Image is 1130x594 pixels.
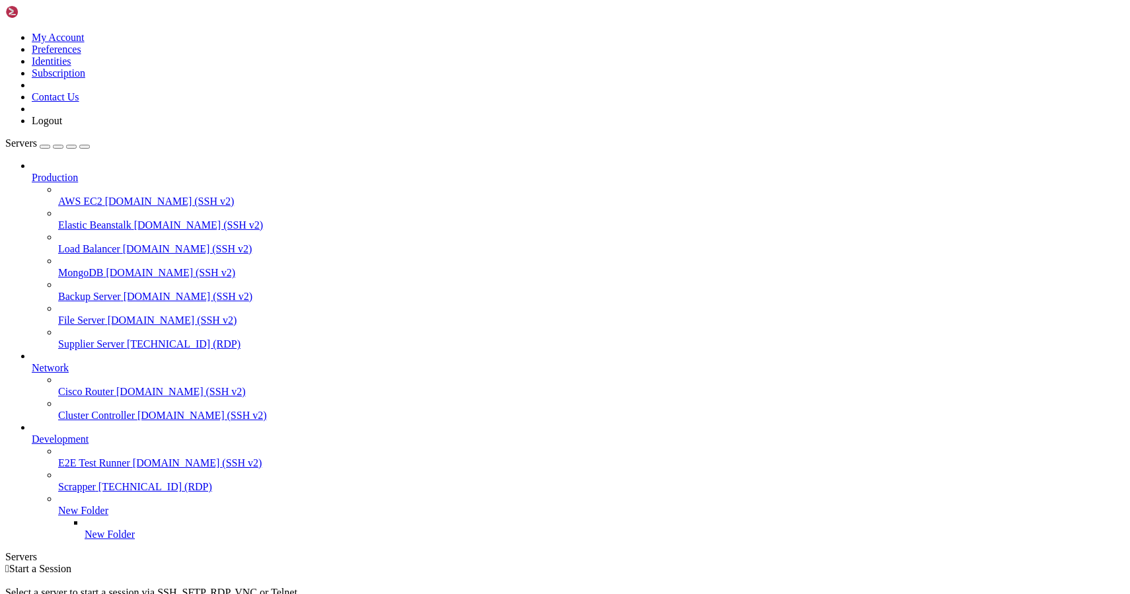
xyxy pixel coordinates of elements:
a: My Account [32,32,85,43]
span: [DOMAIN_NAME] (SSH v2) [134,219,264,231]
a: Subscription [32,67,85,79]
span: [DOMAIN_NAME] (SSH v2) [105,196,235,207]
a: Cluster Controller [DOMAIN_NAME] (SSH v2) [58,410,1125,422]
span: Elastic Beanstalk [58,219,132,231]
a: New Folder [58,505,1125,517]
li: Load Balancer [DOMAIN_NAME] (SSH v2) [58,231,1125,255]
a: Scrapper [TECHNICAL_ID] (RDP) [58,481,1125,493]
span: Cisco Router [58,386,114,397]
a: MongoDB [DOMAIN_NAME] (SSH v2) [58,267,1125,279]
a: Backup Server [DOMAIN_NAME] (SSH v2) [58,291,1125,303]
li: Supplier Server [TECHNICAL_ID] (RDP) [58,326,1125,350]
li: File Server [DOMAIN_NAME] (SSH v2) [58,303,1125,326]
span: Supplier Server [58,338,124,350]
span: Servers [5,137,37,149]
li: Elastic Beanstalk [DOMAIN_NAME] (SSH v2) [58,207,1125,231]
img: Shellngn [5,5,81,19]
span: [TECHNICAL_ID] (RDP) [127,338,241,350]
a: File Server [DOMAIN_NAME] (SSH v2) [58,315,1125,326]
span: Load Balancer [58,243,120,254]
li: E2E Test Runner [DOMAIN_NAME] (SSH v2) [58,445,1125,469]
span: Production [32,172,78,183]
a: Load Balancer [DOMAIN_NAME] (SSH v2) [58,243,1125,255]
li: MongoDB [DOMAIN_NAME] (SSH v2) [58,255,1125,279]
a: Identities [32,56,71,67]
li: New Folder [58,493,1125,540]
span: AWS EC2 [58,196,102,207]
a: Cisco Router [DOMAIN_NAME] (SSH v2) [58,386,1125,398]
a: Development [32,433,1125,445]
span: [DOMAIN_NAME] (SSH v2) [133,457,262,468]
span: [DOMAIN_NAME] (SSH v2) [106,267,235,278]
span: [DOMAIN_NAME] (SSH v2) [116,386,246,397]
span: New Folder [58,505,108,516]
li: Production [32,160,1125,350]
li: Development [32,422,1125,540]
span: [TECHNICAL_ID] (RDP) [98,481,212,492]
li: Scrapper [TECHNICAL_ID] (RDP) [58,469,1125,493]
span: Scrapper [58,481,96,492]
a: Logout [32,115,62,126]
span: [DOMAIN_NAME] (SSH v2) [108,315,237,326]
a: E2E Test Runner [DOMAIN_NAME] (SSH v2) [58,457,1125,469]
a: Network [32,362,1125,374]
span: Development [32,433,89,445]
li: New Folder [85,517,1125,540]
span: [DOMAIN_NAME] (SSH v2) [137,410,267,421]
li: AWS EC2 [DOMAIN_NAME] (SSH v2) [58,184,1125,207]
li: Cluster Controller [DOMAIN_NAME] (SSH v2) [58,398,1125,422]
a: Elastic Beanstalk [DOMAIN_NAME] (SSH v2) [58,219,1125,231]
li: Network [32,350,1125,422]
div: Servers [5,551,1125,563]
span: Backup Server [58,291,121,302]
span:  [5,563,9,574]
span: File Server [58,315,105,326]
span: Cluster Controller [58,410,135,421]
span: Network [32,362,69,373]
span: [DOMAIN_NAME] (SSH v2) [123,243,252,254]
a: AWS EC2 [DOMAIN_NAME] (SSH v2) [58,196,1125,207]
span: Start a Session [9,563,71,574]
a: Production [32,172,1125,184]
a: Contact Us [32,91,79,102]
span: New Folder [85,529,135,540]
span: E2E Test Runner [58,457,130,468]
a: Servers [5,137,90,149]
a: Preferences [32,44,81,55]
a: New Folder [85,529,1125,540]
li: Backup Server [DOMAIN_NAME] (SSH v2) [58,279,1125,303]
a: Supplier Server [TECHNICAL_ID] (RDP) [58,338,1125,350]
span: [DOMAIN_NAME] (SSH v2) [124,291,253,302]
li: Cisco Router [DOMAIN_NAME] (SSH v2) [58,374,1125,398]
span: MongoDB [58,267,103,278]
